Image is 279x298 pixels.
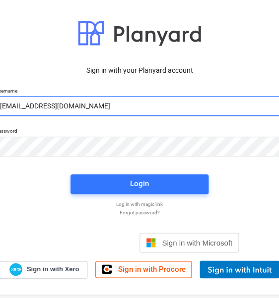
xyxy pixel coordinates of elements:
[162,239,232,247] span: Sign in with Microsoft
[35,232,137,253] iframe: Sign in with Google Button
[95,261,192,278] a: Sign in with Procore
[229,250,279,298] iframe: Chat Widget
[118,265,185,274] span: Sign in with Procore
[70,174,209,194] button: Login
[40,232,132,253] div: Sign in with Google. Opens in new tab
[27,265,79,274] span: Sign in with Xero
[146,238,156,248] img: Microsoft logo
[9,263,22,276] img: Xero logo
[130,177,149,190] div: Login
